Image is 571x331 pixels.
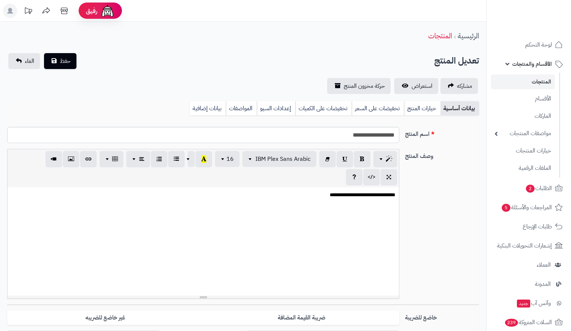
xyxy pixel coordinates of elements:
[394,78,438,94] a: استعراض
[491,256,567,274] a: العملاء
[523,222,552,232] span: طلبات الإرجاع
[257,101,295,116] a: إعدادات السيو
[428,30,452,41] a: المنتجات
[491,314,567,331] a: السلات المتروكة239
[517,300,530,308] span: جديد
[434,53,479,68] h2: تعديل المنتج
[440,78,478,94] a: مشاركه
[327,78,391,94] a: حركة مخزون المنتج
[412,82,432,90] span: استعراض
[402,127,482,138] label: اسم المنتج
[535,279,551,289] span: المدونة
[440,101,479,116] a: بيانات أساسية
[242,151,316,167] button: IBM Plex Sans Arabic
[226,101,257,116] a: المواصفات
[491,218,567,235] a: طلبات الإرجاع
[402,149,482,160] label: وصف المنتج
[7,310,203,325] label: غير خاضع للضريبه
[525,183,552,193] span: الطلبات
[491,199,567,216] a: المراجعات والأسئلة5
[502,204,510,212] span: 5
[190,101,226,116] a: بيانات إضافية
[512,59,552,69] span: الأقسام والمنتجات
[44,53,76,69] button: حفظ
[295,101,352,116] a: تخفيضات على الكميات
[86,7,97,15] span: رفيق
[491,160,555,176] a: الملفات الرقمية
[203,310,400,325] label: ضريبة القيمة المضافة
[526,185,535,193] span: 2
[25,57,34,65] span: الغاء
[491,275,567,293] a: المدونة
[516,298,551,308] span: وآتس آب
[227,155,234,163] span: 16
[501,202,552,212] span: المراجعات والأسئلة
[522,20,564,35] img: logo-2.png
[100,4,115,18] img: ai-face.png
[491,91,555,107] a: الأقسام
[505,319,518,327] span: 239
[491,108,555,124] a: الماركات
[491,36,567,53] a: لوحة التحكم
[402,310,482,322] label: خاضع للضريبة
[497,241,552,251] span: إشعارات التحويلات البنكية
[504,317,552,327] span: السلات المتروكة
[404,101,440,116] a: خيارات المنتج
[457,82,472,90] span: مشاركه
[491,180,567,197] a: الطلبات2
[491,126,555,141] a: مواصفات المنتجات
[491,237,567,254] a: إشعارات التحويلات البنكية
[491,143,555,159] a: خيارات المنتجات
[344,82,385,90] span: حركة مخزون المنتج
[491,74,555,89] a: المنتجات
[458,30,479,41] a: الرئيسية
[352,101,404,116] a: تخفيضات على السعر
[525,40,552,50] span: لوحة التحكم
[255,155,311,163] span: IBM Plex Sans Arabic
[19,4,37,20] a: تحديثات المنصة
[60,57,71,65] span: حفظ
[215,151,240,167] button: 16
[8,53,40,69] a: الغاء
[537,260,551,270] span: العملاء
[491,295,567,312] a: وآتس آبجديد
